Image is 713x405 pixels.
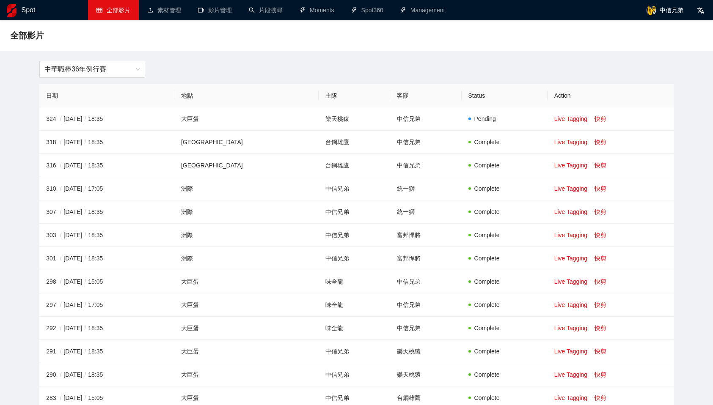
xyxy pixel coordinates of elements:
[319,84,390,107] th: 主隊
[174,293,319,317] td: 大巨蛋
[82,255,88,262] span: /
[82,115,88,122] span: /
[58,371,63,378] span: /
[474,348,500,355] span: Complete
[595,185,606,192] a: 快剪
[39,154,174,177] td: 316 [DATE] 18:35
[595,394,606,401] a: 快剪
[82,208,88,215] span: /
[39,84,174,107] th: 日期
[319,363,390,386] td: 中信兄弟
[595,348,606,355] a: 快剪
[82,325,88,331] span: /
[174,200,319,224] td: 洲際
[58,208,63,215] span: /
[319,247,390,270] td: 中信兄弟
[39,224,174,247] td: 303 [DATE] 18:35
[595,371,606,378] a: 快剪
[390,131,462,154] td: 中信兄弟
[319,224,390,247] td: 中信兄弟
[107,7,130,14] span: 全部影片
[96,7,102,13] span: table
[58,185,63,192] span: /
[390,177,462,200] td: 統一獅
[474,115,496,122] span: Pending
[58,278,63,285] span: /
[351,7,383,14] a: thunderboltSpot360
[474,325,500,331] span: Complete
[174,224,319,247] td: 洲際
[174,177,319,200] td: 洲際
[554,325,587,331] a: Live Tagging
[390,317,462,340] td: 中信兄弟
[82,371,88,378] span: /
[82,139,88,145] span: /
[174,247,319,270] td: 洲際
[198,7,232,14] a: video-camera影片管理
[390,293,462,317] td: 中信兄弟
[474,371,500,378] span: Complete
[595,232,606,238] a: 快剪
[474,208,500,215] span: Complete
[474,139,500,145] span: Complete
[39,270,174,293] td: 298 [DATE] 15:05
[474,394,500,401] span: Complete
[319,200,390,224] td: 中信兄弟
[548,84,674,107] th: Action
[249,7,283,14] a: search片段搜尋
[58,301,63,308] span: /
[554,371,587,378] a: Live Tagging
[7,4,17,17] img: logo
[390,200,462,224] td: 統一獅
[400,7,445,14] a: thunderboltManagement
[174,84,319,107] th: 地點
[58,394,63,401] span: /
[595,115,606,122] a: 快剪
[595,325,606,331] a: 快剪
[319,317,390,340] td: 味全龍
[474,162,500,169] span: Complete
[39,363,174,386] td: 290 [DATE] 18:35
[58,255,63,262] span: /
[319,270,390,293] td: 味全龍
[474,278,500,285] span: Complete
[300,7,334,14] a: thunderboltMoments
[595,301,606,308] a: 快剪
[39,317,174,340] td: 292 [DATE] 18:35
[319,154,390,177] td: 台鋼雄鷹
[390,270,462,293] td: 中信兄弟
[390,363,462,386] td: 樂天桃猿
[554,232,587,238] a: Live Tagging
[390,154,462,177] td: 中信兄弟
[58,348,63,355] span: /
[39,340,174,363] td: 291 [DATE] 18:35
[174,131,319,154] td: [GEOGRAPHIC_DATA]
[474,185,500,192] span: Complete
[595,162,606,169] a: 快剪
[174,154,319,177] td: [GEOGRAPHIC_DATA]
[58,162,63,169] span: /
[82,232,88,238] span: /
[39,293,174,317] td: 297 [DATE] 17:05
[462,84,548,107] th: Status
[554,208,587,215] a: Live Tagging
[174,317,319,340] td: 大巨蛋
[58,115,63,122] span: /
[319,107,390,131] td: 樂天桃猿
[44,61,140,77] span: 中華職棒36年例行賽
[319,293,390,317] td: 味全龍
[390,84,462,107] th: 客隊
[554,185,587,192] a: Live Tagging
[58,325,63,331] span: /
[474,301,500,308] span: Complete
[554,348,587,355] a: Live Tagging
[554,139,587,145] a: Live Tagging
[595,278,606,285] a: 快剪
[390,340,462,363] td: 樂天桃猿
[82,185,88,192] span: /
[39,247,174,270] td: 301 [DATE] 18:35
[595,255,606,262] a: 快剪
[82,278,88,285] span: /
[174,107,319,131] td: 大巨蛋
[174,363,319,386] td: 大巨蛋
